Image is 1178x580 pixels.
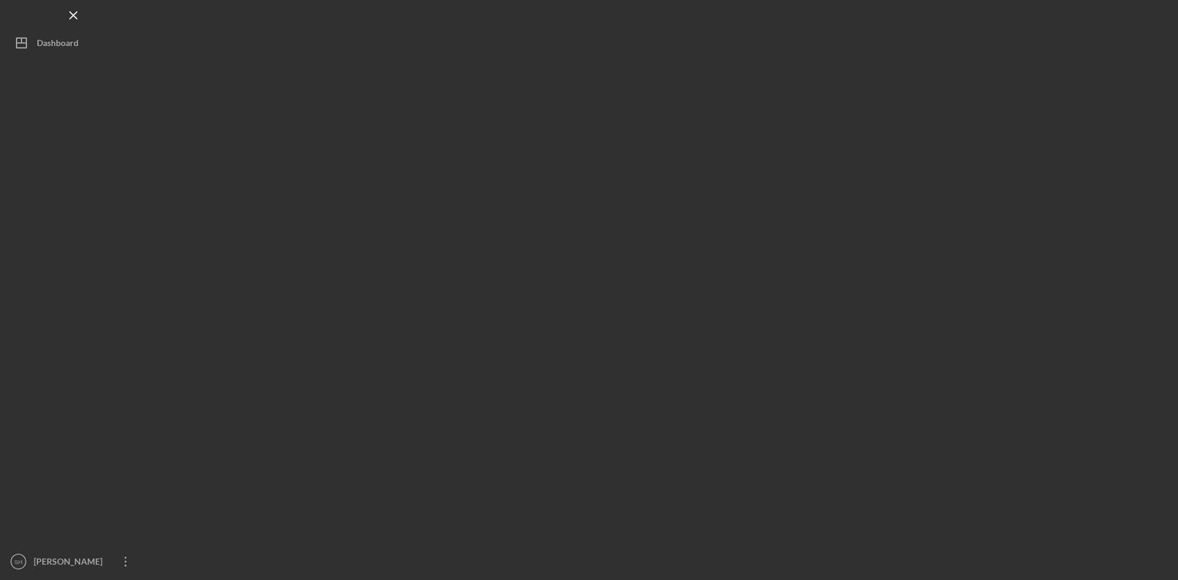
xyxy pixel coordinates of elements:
[37,31,79,58] div: Dashboard
[6,549,141,574] button: SH[PERSON_NAME]
[31,549,110,577] div: [PERSON_NAME]
[14,559,22,565] text: SH
[6,31,141,55] button: Dashboard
